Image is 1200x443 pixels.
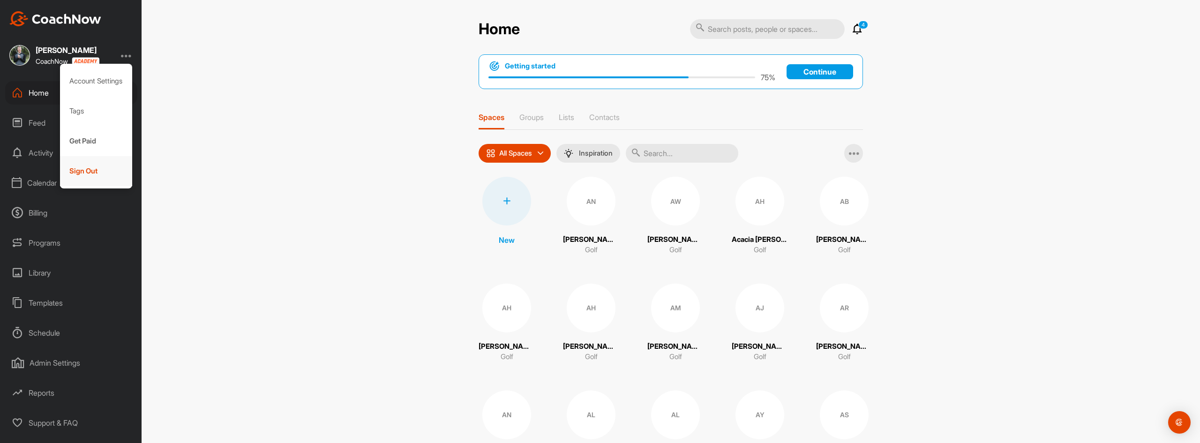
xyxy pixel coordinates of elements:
p: [PERSON_NAME] [647,341,704,352]
a: AR[PERSON_NAME]Golf [816,284,872,362]
p: Golf [754,352,766,362]
a: AM[PERSON_NAME]Golf [647,284,704,362]
p: [PERSON_NAME] [816,234,872,245]
div: AL [651,390,700,439]
p: Spaces [479,113,504,122]
a: AH[PERSON_NAME]Golf [563,284,619,362]
p: [PERSON_NAME] [563,234,619,245]
p: New [499,234,515,246]
div: AJ [735,284,784,332]
div: Support & FAQ [5,411,137,435]
div: Account Settings [60,66,133,96]
input: Search posts, people or spaces... [690,19,845,39]
div: AH [735,177,784,225]
input: Search... [626,144,738,163]
div: Templates [5,291,137,315]
p: [PERSON_NAME] [816,341,872,352]
p: Acacia [PERSON_NAME] [732,234,788,245]
img: CoachNow [9,11,101,26]
img: bullseye [488,60,500,72]
p: All Spaces [499,150,532,157]
p: [PERSON_NAME] [479,341,535,352]
div: AH [482,284,531,332]
p: Inspiration [579,150,613,157]
p: Contacts [589,113,620,122]
div: Billing [5,201,137,225]
img: icon [486,149,495,158]
div: Feed [5,111,137,135]
p: Golf [669,245,682,255]
p: Golf [669,352,682,362]
p: Groups [519,113,544,122]
p: [PERSON_NAME] [563,341,619,352]
a: Continue [787,64,853,79]
div: Programs [5,231,137,255]
a: AH[PERSON_NAME]Golf [479,284,535,362]
div: Calendar [5,171,137,195]
p: 4 [858,21,868,29]
p: Golf [754,245,766,255]
div: Activity [5,141,137,165]
div: CoachNow [36,57,99,65]
a: AW[PERSON_NAME]Golf [647,177,704,255]
a: AB[PERSON_NAME]Golf [816,177,872,255]
div: AS [820,390,869,439]
a: AHAcacia [PERSON_NAME]Golf [732,177,788,255]
div: AB [820,177,869,225]
div: AN [567,177,615,225]
p: Lists [559,113,574,122]
div: Open Intercom Messenger [1168,411,1191,434]
div: [PERSON_NAME] [36,46,99,54]
div: AH [567,284,615,332]
a: AN[PERSON_NAME]Golf [563,177,619,255]
div: Get Paid [60,126,133,156]
div: Sign Out [60,156,133,186]
img: CoachNow acadmey [72,57,99,65]
p: [PERSON_NAME] [647,234,704,245]
p: Golf [838,245,851,255]
p: [PERSON_NAME] [732,341,788,352]
div: AY [735,390,784,439]
p: Golf [585,245,598,255]
p: 75 % [761,72,775,83]
div: AR [820,284,869,332]
div: AW [651,177,700,225]
div: AN [482,390,531,439]
div: Library [5,261,137,285]
div: Home [5,81,137,105]
img: square_6b9678ac0332efa077430344a58a4bb9.jpg [9,45,30,66]
h2: Home [479,20,520,38]
div: Admin Settings [5,351,137,375]
div: Tags [60,96,133,126]
div: AM [651,284,700,332]
div: Schedule [5,321,137,345]
a: AJ[PERSON_NAME]Golf [732,284,788,362]
p: Golf [501,352,513,362]
div: Reports [5,381,137,405]
p: Golf [585,352,598,362]
h1: Getting started [505,61,555,71]
div: AL [567,390,615,439]
p: Golf [838,352,851,362]
img: menuIcon [564,149,573,158]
